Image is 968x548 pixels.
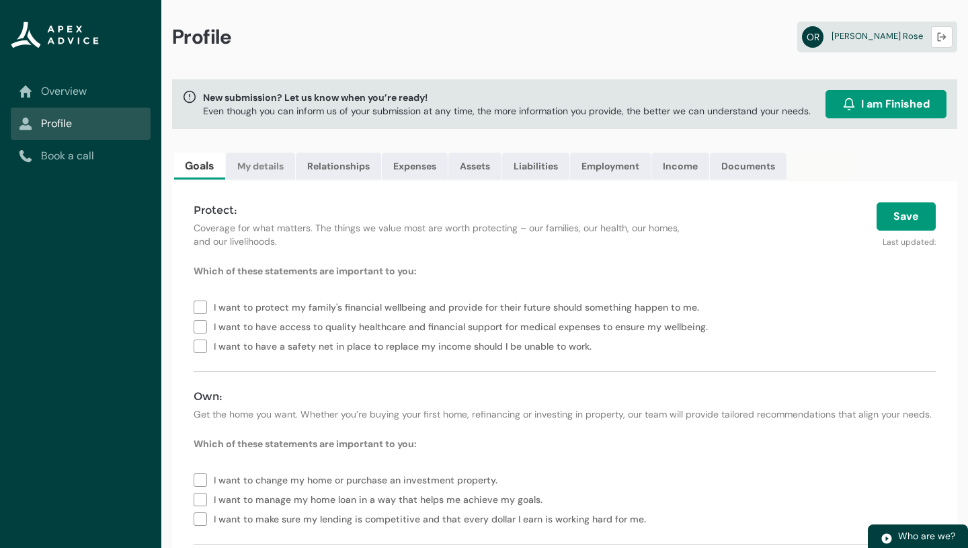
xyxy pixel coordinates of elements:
span: I want to make sure my lending is competitive and that every dollar I earn is working hard for me. [214,508,651,528]
p: Last updated: [699,231,936,248]
a: Liabilities [502,153,569,180]
a: Documents [710,153,787,180]
h4: Protect: [194,202,683,219]
abbr: OR [802,26,823,48]
a: OR[PERSON_NAME] Rose [797,22,957,52]
a: Assets [448,153,501,180]
a: Employment [570,153,651,180]
button: Save [877,202,936,231]
span: [PERSON_NAME] Rose [832,30,923,42]
p: Coverage for what matters. The things we value most are worth protecting – our families, our heal... [194,221,683,248]
a: Income [651,153,709,180]
span: New submission? Let us know when you’re ready! [203,91,811,104]
span: I want to have access to quality healthcare and financial support for medical expenses to ensure ... [214,316,713,336]
span: Who are we? [898,530,955,542]
a: Overview [19,83,143,100]
img: play.svg [881,533,893,545]
a: Book a call [19,148,143,164]
p: Even though you can inform us of your submission at any time, the more information you provide, t... [203,104,811,118]
p: Get the home you want. Whether you’re buying your first home, refinancing or investing in propert... [194,407,936,421]
img: alarm.svg [842,97,856,111]
p: Which of these statements are important to you: [194,264,936,278]
button: I am Finished [825,90,946,118]
span: I want to protect my family's financial wellbeing and provide for their future should something h... [214,297,704,316]
a: My details [226,153,295,180]
span: Profile [172,24,232,50]
span: I want to manage my home loan in a way that helps me achieve my goals. [214,489,548,508]
button: Logout [931,26,953,48]
p: Which of these statements are important to you: [194,437,936,451]
a: Relationships [296,153,381,180]
nav: Sub page [11,75,151,172]
a: Profile [19,116,143,132]
span: I want to have a safety net in place to replace my income should I be unable to work. [214,336,597,355]
h4: Own: [194,389,936,405]
a: Expenses [382,153,448,180]
span: I am Finished [861,96,930,112]
a: Goals [174,153,225,180]
img: Apex Advice Group [11,22,99,48]
span: I want to change my home or purchase an investment property. [214,469,503,489]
